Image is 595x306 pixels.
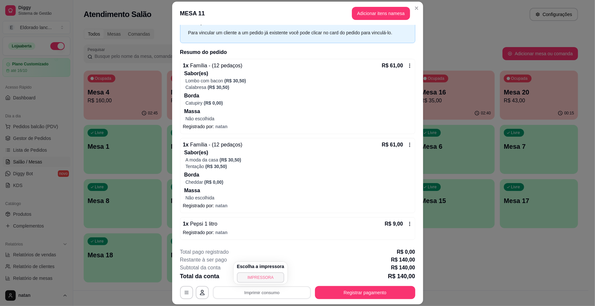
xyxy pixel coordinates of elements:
[180,272,220,281] p: Total da conta
[184,149,412,157] p: Sabor(es)
[184,171,412,179] p: Borda
[204,179,223,185] p: (R$ 0,00)
[183,202,412,209] p: Registrado por:
[213,286,311,299] button: Imprimir consumo
[215,203,227,208] span: natan
[224,77,246,84] p: (R$ 30,50)
[237,263,284,270] h4: Escolha a impressora
[183,141,242,149] p: 1 x
[186,195,412,201] p: Não escolhida
[186,157,218,163] p: A moda da casa
[188,29,401,36] div: Para vincular um cliente a um pedido já existente você pode clicar no card do pedido para vinculá...
[183,229,412,236] p: Registrado por:
[180,48,415,56] h2: Resumo do pedido
[204,100,223,106] p: (R$ 0,00)
[385,220,403,228] p: R$ 9,00
[180,248,229,256] p: Total pago registrado
[382,62,403,70] p: R$ 61,00
[180,256,227,264] p: Restante à ser pago
[205,163,227,170] p: (R$ 30,50)
[186,100,203,106] p: Catupiry
[220,157,241,163] p: (R$ 30,50)
[186,179,203,185] p: Cheddar
[186,163,204,170] p: Tentação
[180,264,221,272] p: Subtotal da conta
[391,264,415,272] p: R$ 140,00
[184,70,412,77] p: Sabor(es)
[397,248,415,256] p: R$ 0,00
[184,92,412,100] p: Borda
[382,141,403,149] p: R$ 61,00
[186,115,412,122] p: Não escolhida
[352,7,410,20] button: Adicionar itens namesa
[215,230,227,235] span: natan
[207,84,229,91] p: (R$ 30,50)
[189,221,217,227] span: Pepsi 1 litro
[315,286,415,299] button: Registrar pagamento
[184,187,412,195] p: Massa
[186,84,207,91] p: Calabresa
[183,123,412,130] p: Registrado por:
[391,256,415,264] p: R$ 140,00
[388,272,415,281] p: R$ 140,00
[215,124,227,129] span: natan
[189,63,242,68] span: Família - (12 pedaços)
[172,2,423,25] header: MESA 11
[186,77,223,84] p: Lombo com bacon
[189,142,242,147] span: Família - (12 pedaços)
[184,108,412,115] p: Massa
[183,220,218,228] p: 1 x
[237,272,284,283] button: IMPRESSORA
[183,62,242,70] p: 1 x
[411,3,422,13] button: Close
